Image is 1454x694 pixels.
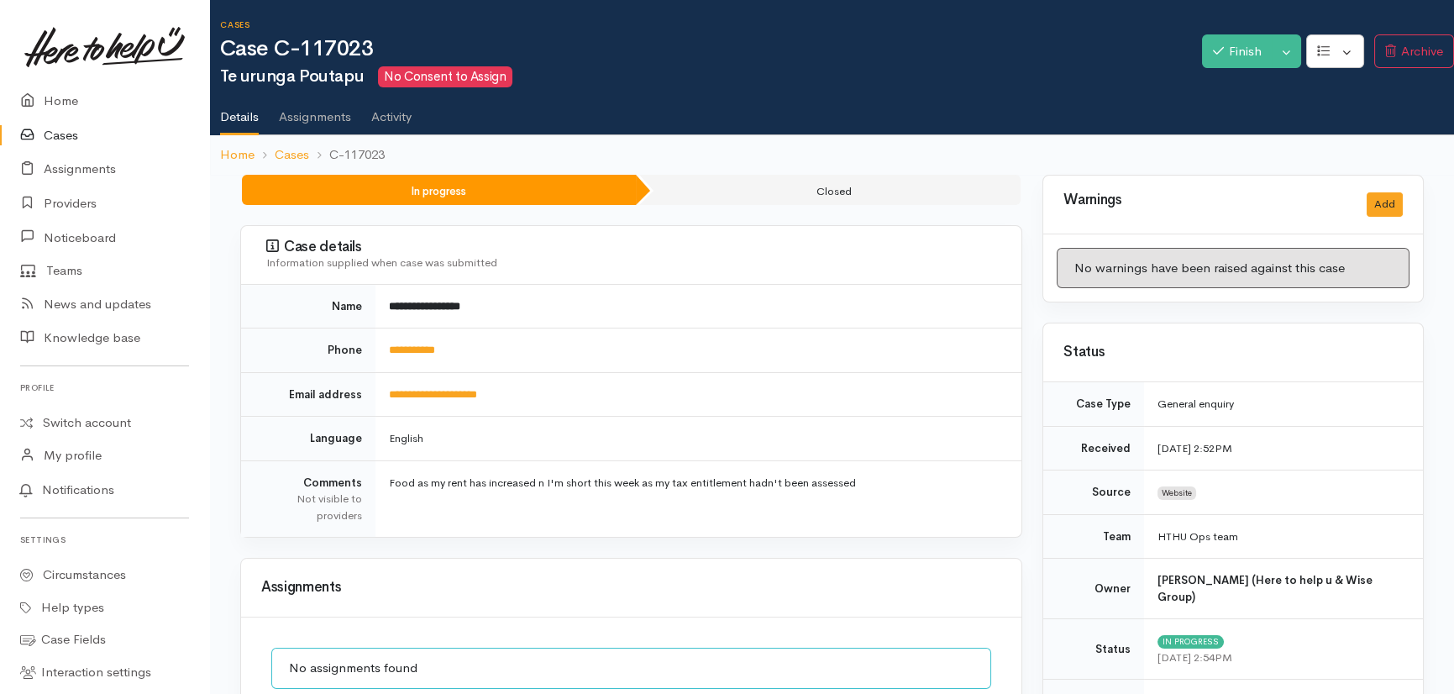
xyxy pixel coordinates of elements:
[1157,441,1232,455] time: [DATE] 2:52PM
[220,37,1202,61] h1: Case C-117023
[1043,619,1144,680] td: Status
[309,145,385,165] li: C-117023
[20,376,189,399] h6: Profile
[1202,34,1273,69] button: Finish
[1367,192,1403,217] button: Add
[1157,529,1238,544] span: HTHU Ops team
[261,580,1001,596] h3: Assignments
[261,491,362,523] div: Not visible to providers
[371,87,412,134] a: Activity
[1157,649,1403,666] div: [DATE] 2:54PM
[275,145,309,165] a: Cases
[1057,248,1409,289] div: No warnings have been raised against this case
[1043,426,1144,471] td: Received
[241,285,375,329] td: Name
[378,66,512,87] span: No Consent to Assign
[1157,573,1373,604] b: [PERSON_NAME] (Here to help u & Wise Group)
[266,255,1001,271] div: Information supplied when case was submitted
[220,145,255,165] a: Home
[220,20,1202,29] h6: Cases
[375,417,1021,461] td: English
[241,329,375,373] td: Phone
[279,87,351,134] a: Assignments
[375,460,1021,537] td: Food as my rent has increased n I'm short this week as my tax entitlement hadn't been assessed
[271,648,991,689] div: No assignments found
[639,175,1021,205] li: Closed
[1063,192,1346,208] h3: Warnings
[220,87,259,136] a: Details
[210,135,1454,175] nav: breadcrumb
[266,239,1001,255] h3: Case details
[1063,344,1403,360] h3: Status
[1157,486,1196,500] span: Website
[1144,382,1423,426] td: General enquiry
[242,175,636,205] li: In progress
[1043,382,1144,426] td: Case Type
[241,460,375,537] td: Comments
[1043,559,1144,619] td: Owner
[20,528,189,551] h6: Settings
[1043,514,1144,559] td: Team
[220,66,1202,87] h2: Te urunga Poutapu
[241,372,375,417] td: Email address
[1374,34,1454,69] button: Archive
[1043,471,1144,515] td: Source
[1157,635,1224,649] span: In progress
[241,417,375,461] td: Language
